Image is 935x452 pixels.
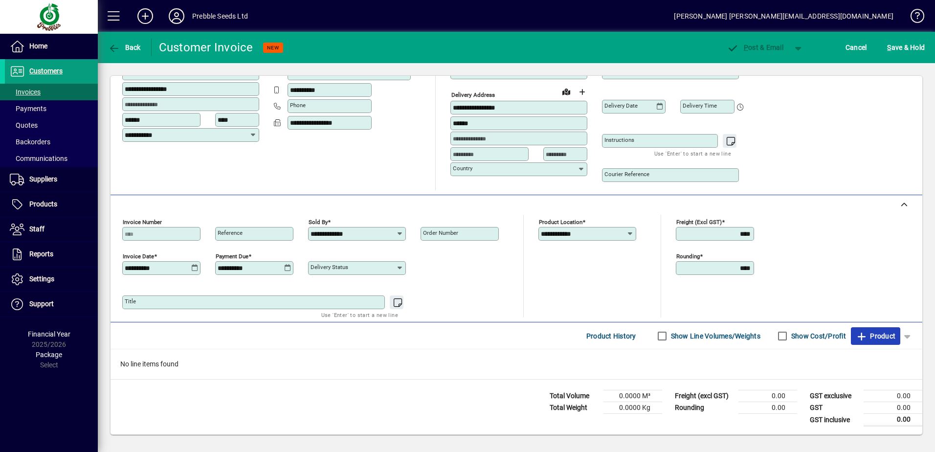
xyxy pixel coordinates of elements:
[5,292,98,316] a: Support
[267,45,279,51] span: NEW
[722,39,788,56] button: Post & Email
[5,217,98,242] a: Staff
[574,84,590,100] button: Choose address
[674,8,893,24] div: [PERSON_NAME] [PERSON_NAME][EMAIL_ADDRESS][DOMAIN_NAME]
[29,67,63,75] span: Customers
[5,100,98,117] a: Payments
[123,253,154,260] mat-label: Invoice date
[192,8,248,24] div: Prebble Seeds Ltd
[29,175,57,183] span: Suppliers
[5,34,98,59] a: Home
[453,165,472,172] mat-label: Country
[5,267,98,292] a: Settings
[29,250,53,258] span: Reports
[864,414,922,426] td: 0.00
[887,40,925,55] span: ave & Hold
[29,225,45,233] span: Staff
[5,150,98,167] a: Communications
[123,219,162,226] mat-label: Invoice number
[28,330,70,338] span: Financial Year
[423,229,458,236] mat-label: Order number
[851,327,900,345] button: Product
[805,402,864,414] td: GST
[604,102,638,109] mat-label: Delivery date
[10,88,41,96] span: Invoices
[864,402,922,414] td: 0.00
[311,264,348,271] mat-label: Delivery status
[5,84,98,100] a: Invoices
[676,253,700,260] mat-label: Rounding
[309,219,328,226] mat-label: Sold by
[10,138,50,146] span: Backorders
[5,242,98,267] a: Reports
[98,39,152,56] app-page-header-button: Back
[10,105,46,113] span: Payments
[130,7,161,25] button: Add
[5,134,98,150] a: Backorders
[864,390,922,402] td: 0.00
[216,253,248,260] mat-label: Payment due
[539,219,582,226] mat-label: Product location
[29,300,54,308] span: Support
[727,44,783,51] span: ost & Email
[10,155,67,162] span: Communications
[885,39,927,56] button: Save & Hold
[29,275,54,283] span: Settings
[5,117,98,134] a: Quotes
[558,84,574,99] a: View on map
[582,327,640,345] button: Product History
[887,44,891,51] span: S
[738,390,797,402] td: 0.00
[670,390,738,402] td: Freight (excl GST)
[36,351,62,359] span: Package
[545,390,603,402] td: Total Volume
[125,298,136,305] mat-label: Title
[321,309,398,320] mat-hint: Use 'Enter' to start a new line
[106,39,143,56] button: Back
[805,390,864,402] td: GST exclusive
[670,402,738,414] td: Rounding
[744,44,748,51] span: P
[654,148,731,159] mat-hint: Use 'Enter' to start a new line
[161,7,192,25] button: Profile
[5,167,98,192] a: Suppliers
[29,42,47,50] span: Home
[789,331,846,341] label: Show Cost/Profit
[290,102,306,109] mat-label: Phone
[218,229,243,236] mat-label: Reference
[738,402,797,414] td: 0.00
[108,44,141,51] span: Back
[843,39,869,56] button: Cancel
[111,349,922,379] div: No line items found
[805,414,864,426] td: GST inclusive
[10,121,38,129] span: Quotes
[846,40,867,55] span: Cancel
[545,402,603,414] td: Total Weight
[29,200,57,208] span: Products
[159,40,253,55] div: Customer Invoice
[856,328,895,344] span: Product
[604,136,634,143] mat-label: Instructions
[586,328,636,344] span: Product History
[5,192,98,217] a: Products
[603,402,662,414] td: 0.0000 Kg
[669,331,760,341] label: Show Line Volumes/Weights
[683,102,717,109] mat-label: Delivery time
[604,171,649,178] mat-label: Courier Reference
[903,2,923,34] a: Knowledge Base
[603,390,662,402] td: 0.0000 M³
[676,219,722,226] mat-label: Freight (excl GST)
